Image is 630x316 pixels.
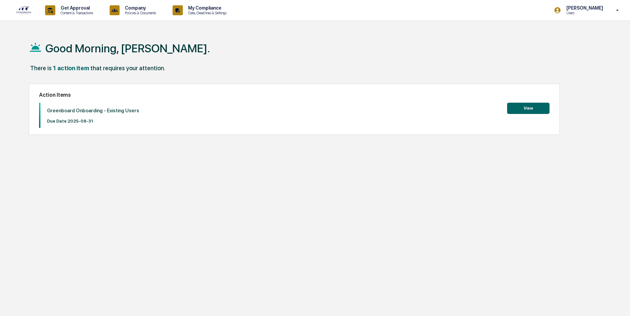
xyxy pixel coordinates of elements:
div: There is [30,65,52,72]
img: logo [16,6,32,15]
div: 1 action item [53,65,89,72]
button: View [507,103,550,114]
p: Users [561,11,606,15]
p: Greenboard Onboarding - Existing Users [47,108,139,114]
div: that requires your attention. [90,65,165,72]
p: [PERSON_NAME] [561,5,606,11]
p: Get Approval [55,5,96,11]
h1: Good Morning, [PERSON_NAME]. [45,42,210,55]
a: View [507,105,550,111]
p: Policies & Documents [120,11,159,15]
p: Content & Transactions [55,11,96,15]
h2: Action Items [39,92,550,98]
p: Data, Deadlines & Settings [183,11,230,15]
p: Due Date: 2025-08-31 [47,119,139,124]
p: My Compliance [183,5,230,11]
p: Company [120,5,159,11]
